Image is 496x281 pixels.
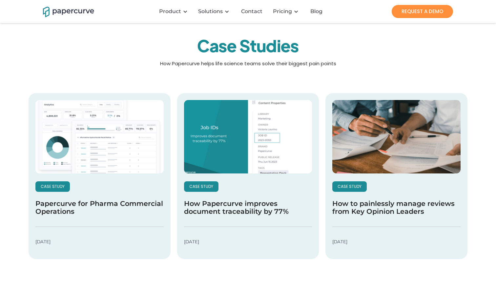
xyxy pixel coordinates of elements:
[177,93,319,259] a: case studyHow Papercurve improves document traceability by 77%[DATE]
[25,38,471,52] h1: Case Studies
[338,185,362,192] p: case study
[194,2,236,21] div: Solutions
[332,200,461,215] h5: How to painlessly manage reviews from Key Opinion Leaders
[155,2,194,21] div: Product
[184,200,312,215] h5: How Papercurve improves document traceability by 77%
[269,2,305,21] div: Pricing
[35,200,164,215] h5: Papercurve for Pharma Commercial Operations
[392,5,453,18] a: REQUEST A DEMO
[189,185,213,192] p: case study
[25,59,471,71] p: How Papercurve helps life science teams solve their biggest pain points
[43,6,86,17] a: home
[241,8,262,15] div: Contact
[29,93,171,259] a: case studyPapercurve for Pharma Commercial Operations[DATE]
[184,238,199,249] p: [DATE]
[305,8,329,15] a: Blog
[236,8,269,15] a: Contact
[332,238,347,249] p: [DATE]
[41,185,65,192] p: case study
[159,8,181,15] div: Product
[198,8,223,15] div: Solutions
[310,8,322,15] div: Blog
[273,8,292,15] a: Pricing
[325,93,467,259] a: case studyHow to painlessly manage reviews from Key Opinion Leaders[DATE]
[35,238,51,249] p: [DATE]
